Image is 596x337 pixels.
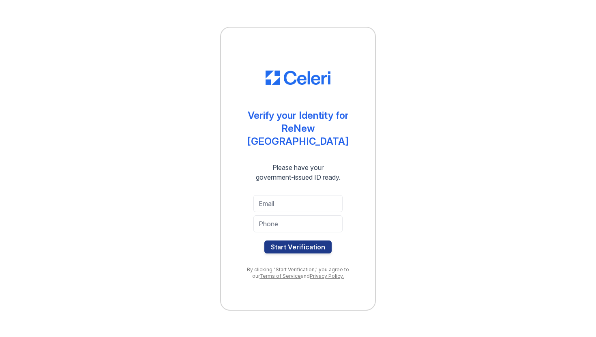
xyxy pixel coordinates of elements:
div: Please have your government-issued ID ready. [241,163,355,182]
button: Start Verification [264,240,332,253]
div: By clicking "Start Verification," you agree to our and [237,266,359,279]
a: Terms of Service [259,273,301,279]
a: Privacy Policy. [310,273,344,279]
div: Verify your Identity for ReNew [GEOGRAPHIC_DATA] [237,109,359,148]
input: Phone [253,215,343,232]
img: CE_Logo_Blue-a8612792a0a2168367f1c8372b55b34899dd931a85d93a1a3d3e32e68fde9ad4.png [266,71,330,85]
input: Email [253,195,343,212]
